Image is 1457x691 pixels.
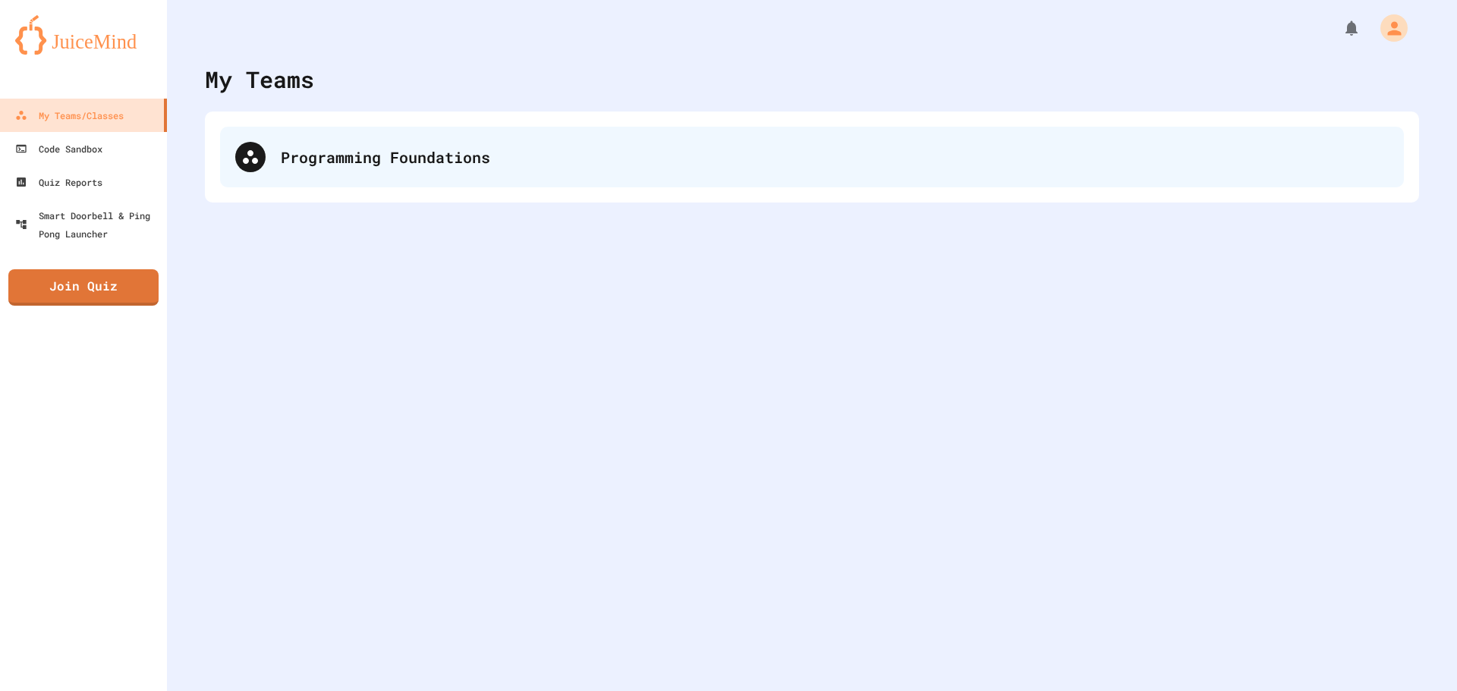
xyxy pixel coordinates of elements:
div: My Notifications [1314,15,1364,41]
div: My Teams [205,62,314,96]
a: Join Quiz [8,269,159,306]
div: Programming Foundations [281,146,1389,168]
img: logo-orange.svg [15,15,152,55]
div: My Account [1364,11,1411,46]
div: Smart Doorbell & Ping Pong Launcher [15,206,161,243]
div: Quiz Reports [15,173,102,191]
div: My Teams/Classes [15,106,124,124]
div: Programming Foundations [220,127,1404,187]
div: Code Sandbox [15,140,102,158]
